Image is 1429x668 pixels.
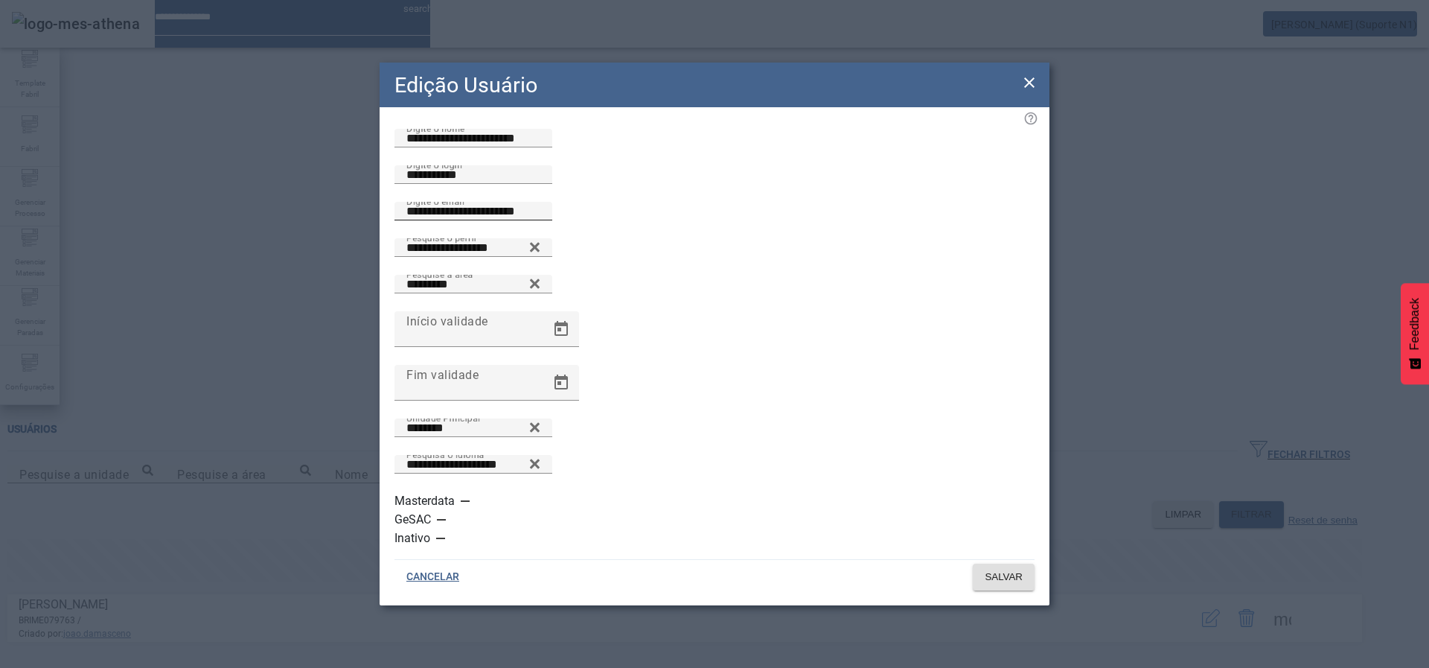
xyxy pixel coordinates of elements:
input: Number [406,239,540,257]
input: Number [406,419,540,437]
input: Number [406,456,540,474]
button: Open calendar [543,365,579,401]
mat-label: Pesquisa o idioma [406,450,485,460]
label: Inativo [394,529,433,547]
input: Number [406,276,540,293]
mat-label: Digite o nome [406,124,464,134]
button: SALVAR [973,564,1035,591]
span: SALVAR [985,570,1023,585]
mat-label: Fim validade [406,367,479,381]
mat-label: Início validade [406,314,488,328]
button: Open calendar [543,311,579,347]
span: CANCELAR [406,570,459,585]
button: Feedback - Mostrar pesquisa [1401,283,1429,384]
mat-label: Pesquise o perfil [406,233,476,244]
mat-label: Digite o login [406,160,462,171]
button: CANCELAR [394,564,471,591]
mat-label: Digite o email [406,197,464,207]
label: GeSAC [394,511,434,529]
h2: Edição Usuário [394,69,537,101]
mat-label: Pesquise a área [406,270,473,280]
label: Masterdata [394,492,458,510]
span: Feedback [1408,298,1422,350]
mat-label: Unidade Principal [406,413,480,424]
